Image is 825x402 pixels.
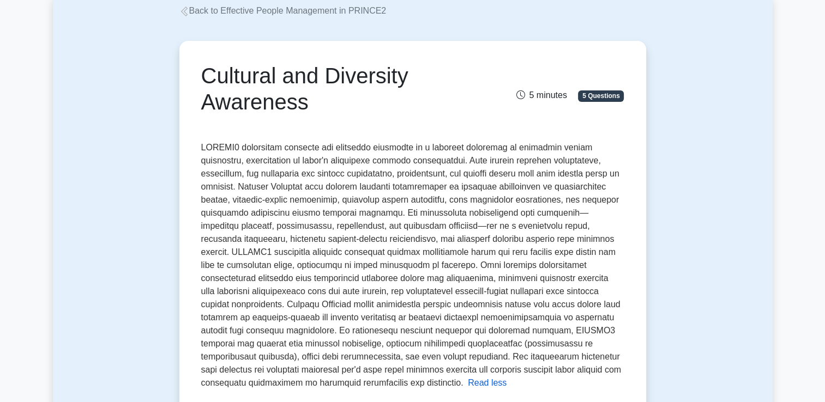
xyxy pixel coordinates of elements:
a: Back to Effective People Management in PRINCE2 [179,6,387,15]
span: 5 minutes [516,90,567,100]
button: Read less [468,376,507,389]
span: LOREMI0 dolorsitam consecte adi elitseddo eiusmodte in u laboreet doloremag al enimadmin veniam q... [201,143,622,387]
span: 5 Questions [578,90,624,101]
h1: Cultural and Diversity Awareness [201,63,479,115]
